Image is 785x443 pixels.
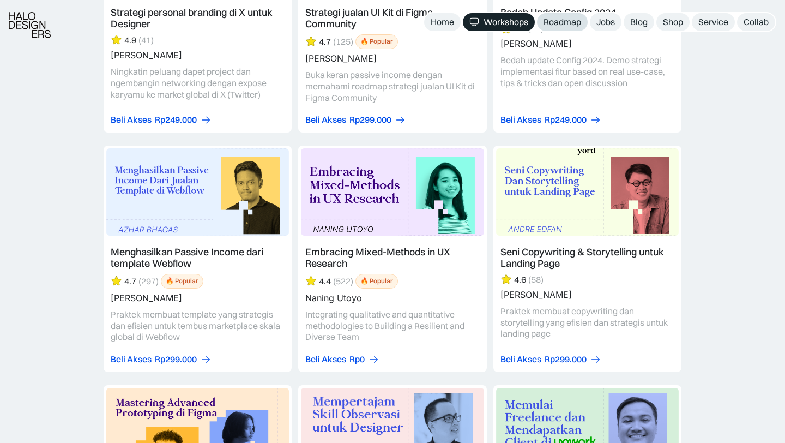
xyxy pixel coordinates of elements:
[596,16,615,28] div: Jobs
[111,354,152,365] div: Beli Akses
[500,114,541,125] div: Beli Akses
[624,13,654,31] a: Blog
[545,114,587,125] div: Rp249.000
[424,13,461,31] a: Home
[305,114,346,125] div: Beli Akses
[744,16,769,28] div: Collab
[305,354,346,365] div: Beli Akses
[544,16,581,28] div: Roadmap
[305,114,406,125] a: Beli AksesRp299.000
[111,114,152,125] div: Beli Akses
[155,354,197,365] div: Rp299.000
[305,354,379,365] a: Beli AksesRp0
[349,354,365,365] div: Rp0
[463,13,535,31] a: Workshops
[545,354,587,365] div: Rp299.000
[590,13,621,31] a: Jobs
[500,114,601,125] a: Beli AksesRp249.000
[698,16,728,28] div: Service
[630,16,648,28] div: Blog
[155,114,197,125] div: Rp249.000
[500,354,601,365] a: Beli AksesRp299.000
[663,16,683,28] div: Shop
[656,13,690,31] a: Shop
[431,16,454,28] div: Home
[349,114,391,125] div: Rp299.000
[111,354,212,365] a: Beli AksesRp299.000
[500,354,541,365] div: Beli Akses
[111,114,212,125] a: Beli AksesRp249.000
[484,16,528,28] div: Workshops
[537,13,588,31] a: Roadmap
[737,13,775,31] a: Collab
[692,13,735,31] a: Service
